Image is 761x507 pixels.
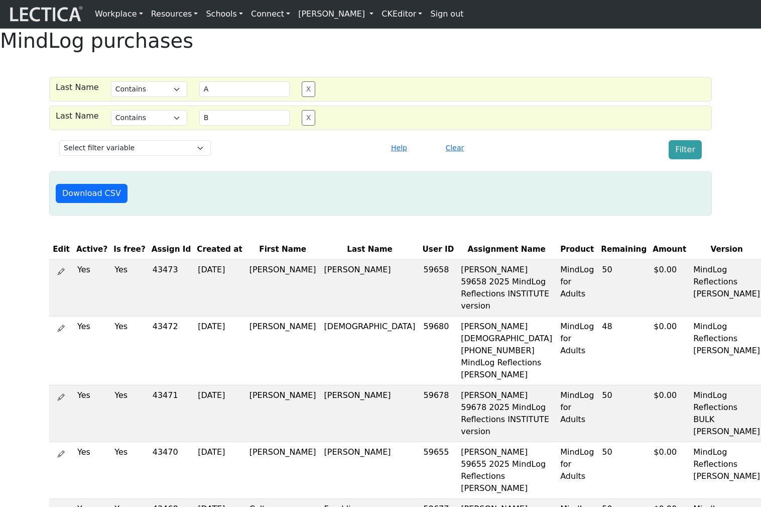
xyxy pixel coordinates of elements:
div: Last Name [50,110,105,126]
td: [PERSON_NAME] [245,442,320,498]
a: Resources [147,4,202,24]
th: Assign Id [149,240,194,259]
th: Active? [73,240,110,259]
th: Edit [49,240,73,259]
span: 50 [602,265,612,274]
th: Assignment Name [457,240,556,259]
button: Clear [441,140,469,156]
th: Is free? [110,240,149,259]
td: MindLog for Adults [556,316,598,385]
th: User ID [420,240,457,259]
span: 50 [602,447,612,457]
button: X [302,110,316,126]
td: 43473 [149,259,194,316]
td: [PERSON_NAME] [245,385,320,442]
a: Schools [202,4,247,24]
td: [PERSON_NAME] 59658 2025 MindLog Reflections INSTITUTE version [457,259,556,316]
td: MindLog for Adults [556,442,598,498]
td: 59655 [420,442,457,498]
th: Remaining [598,240,650,259]
div: Yes [77,321,106,333]
div: Yes [77,446,106,458]
button: X [302,81,316,97]
button: Help [387,140,412,156]
button: Filter [669,140,702,159]
th: First Name [245,240,320,259]
input: Value [199,110,290,126]
td: [PERSON_NAME] 59678 2025 MindLog Reflections INSTITUTE version [457,385,556,442]
span: $0.00 [654,265,677,274]
td: 59680 [420,316,457,385]
button: Download CSV [56,184,128,203]
span: 48 [602,322,612,331]
div: Yes [77,264,106,276]
td: [PERSON_NAME] [320,442,420,498]
span: $0.00 [654,447,677,457]
td: 43470 [149,442,194,498]
div: MindLog Reflections [PERSON_NAME] [693,321,760,357]
img: lecticalive [8,5,83,24]
span: $0.00 [654,322,677,331]
input: Value [199,81,290,97]
td: 43472 [149,316,194,385]
td: [DATE] [194,316,245,385]
th: Product [556,240,598,259]
div: Yes [77,389,106,401]
td: [PERSON_NAME] 59655 2025 MindLog Reflections [PERSON_NAME] [457,442,556,498]
td: [PERSON_NAME][DEMOGRAPHIC_DATA] [PHONE_NUMBER] MindLog Reflections [PERSON_NAME] [457,316,556,385]
div: MindLog Reflections [PERSON_NAME] [693,446,760,482]
a: [PERSON_NAME] [294,4,377,24]
td: [DEMOGRAPHIC_DATA] [320,316,420,385]
td: [DATE] [194,385,245,442]
div: Yes [114,264,145,276]
td: MindLog for Adults [556,259,598,316]
span: 50 [602,390,612,400]
div: Yes [114,446,145,458]
div: Yes [114,321,145,333]
th: Last Name [320,240,420,259]
td: 43471 [149,385,194,442]
td: [PERSON_NAME] [245,259,320,316]
td: [DATE] [194,259,245,316]
a: Sign out [426,4,467,24]
td: [PERSON_NAME] [245,316,320,385]
td: MindLog for Adults [556,385,598,442]
a: CKEditor [377,4,426,24]
td: [DATE] [194,442,245,498]
td: [PERSON_NAME] [320,385,420,442]
div: Last Name [50,81,105,97]
a: Help [387,143,412,152]
th: Created at [194,240,245,259]
td: 59678 [420,385,457,442]
td: [PERSON_NAME] [320,259,420,316]
th: Amount [650,240,689,259]
a: Connect [247,4,294,24]
div: Yes [114,389,145,401]
a: Workplace [91,4,147,24]
td: 59658 [420,259,457,316]
div: MindLog Reflections [PERSON_NAME] [693,264,760,300]
div: MindLog Reflections BULK [PERSON_NAME] [693,389,760,438]
span: $0.00 [654,390,677,400]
